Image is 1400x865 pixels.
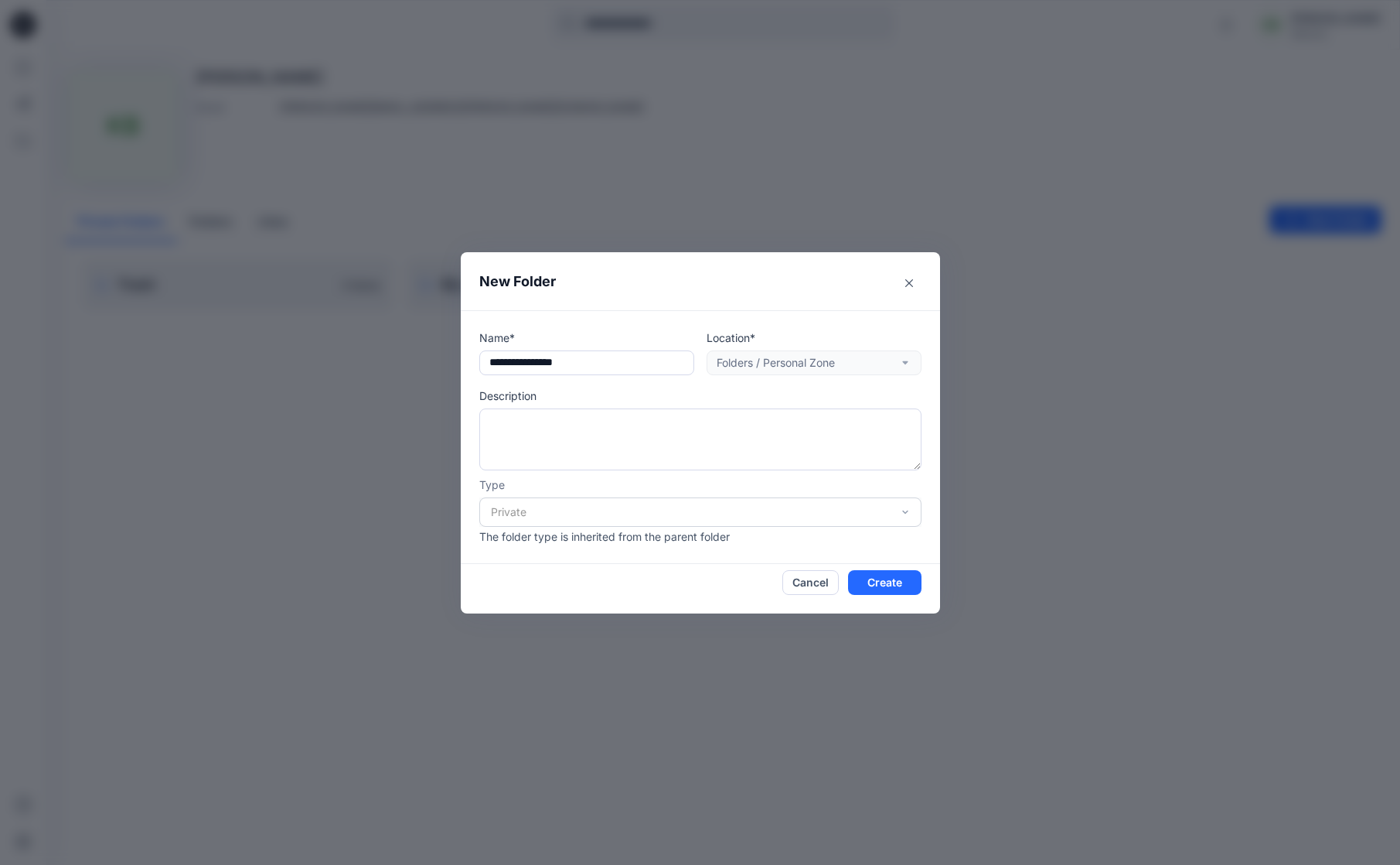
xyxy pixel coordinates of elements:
[707,330,921,346] p: Location*
[479,388,921,404] p: Description
[479,330,694,346] p: Name*
[461,252,940,310] header: New Folder
[479,477,921,493] p: Type
[479,528,921,545] p: The folder type is inherited from the parent folder
[848,570,921,595] button: Create
[782,570,839,595] button: Cancel
[897,271,921,296] button: Close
